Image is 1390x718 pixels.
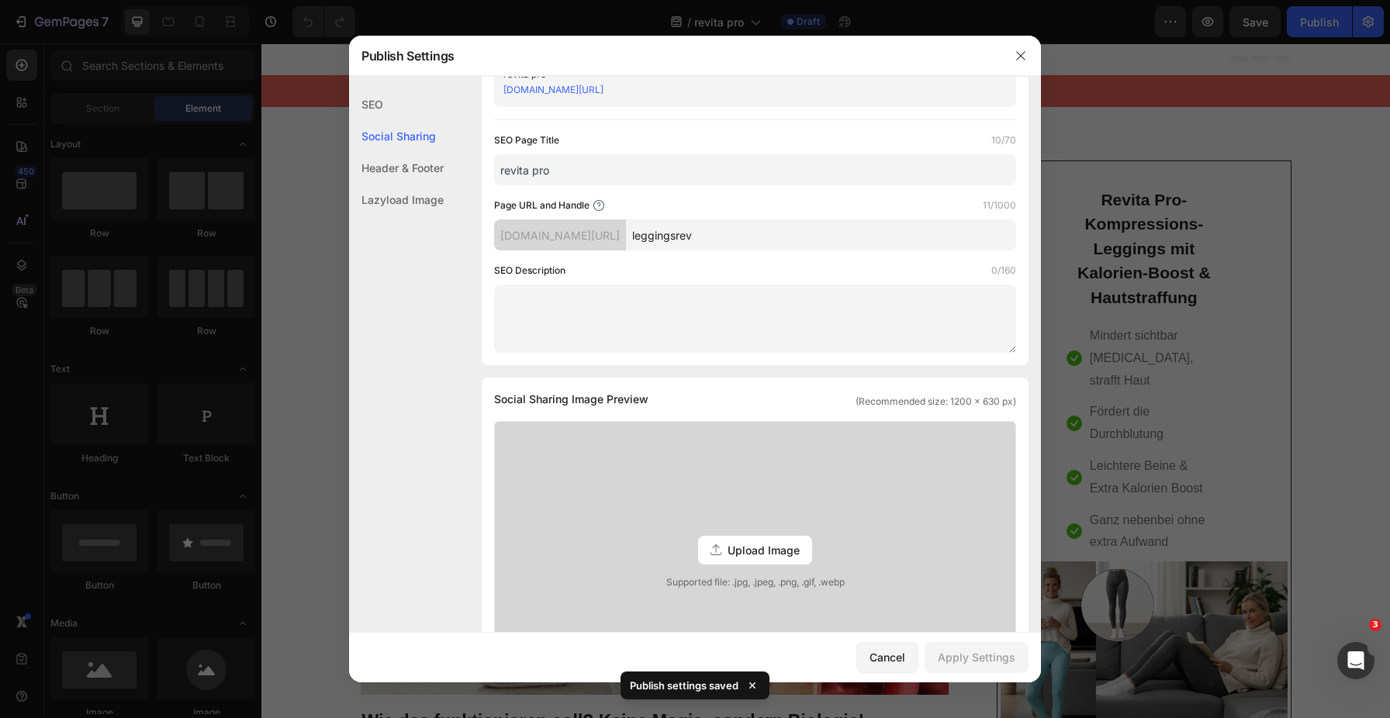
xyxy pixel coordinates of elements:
p: Gesundheit [237,74,301,97]
h2: Wie das funktionieren soll? Keine Magie, sondern Biologie! [99,667,688,689]
button: Cancel [856,642,918,673]
p: Leichtere Beine & Extra Kalorien Boost [828,412,959,457]
p: [MEDICAL_DATA] [369,74,469,97]
span: | [205,123,208,136]
div: [DOMAIN_NAME][URL] [494,219,626,250]
div: Cancel [870,649,905,665]
button: <p>Home</p> [99,65,188,106]
h2: Wie diese Leggings a [99,147,688,235]
p: Home [137,74,170,97]
span: Upload Image [728,542,800,558]
span: (Recommended size: 1200 x 630 px) [856,395,1016,409]
span: Social Sharing Image Preview [494,390,648,409]
label: SEO Page Title [494,133,559,148]
div: Lazyload Image [349,184,444,216]
p: Publish settings saved [630,678,738,693]
h2: Revita Pro- Kompressions-Leggings mit Kalorien-Boost & Hautstraffung [805,143,960,268]
label: 11/1000 [983,198,1016,213]
input: Title [494,154,1016,185]
label: 0/160 [991,263,1016,278]
button: Apply Settings [925,642,1029,673]
p: Fördert die Durchblutung [828,357,959,402]
img: Alt Image [739,518,1025,709]
p: Ganz nebenbei ohne extra Aufwand [828,466,959,511]
label: Page URL and Handle [494,198,590,213]
button: <p>Cellulite</p> [332,65,488,106]
a: [DOMAIN_NAME][URL] [503,84,603,95]
input: Handle [626,219,1016,250]
label: SEO Description [494,263,565,278]
div: Header & Footer [349,152,444,184]
div: Apply Settings [938,649,1015,665]
label: 10/70 [991,133,1016,148]
a: Image Title [99,321,688,652]
span: Supported file: .jpg, .jpeg, .png, .gif, .webp [495,575,1015,589]
span: | [140,123,143,136]
div: Social Sharing [349,120,444,152]
span: 3 [1369,619,1381,631]
img: gempages_553629490677285781-280ad34f-ecfd-4aa2-a1b3-9f2eea393368.png [507,35,623,60]
iframe: Intercom live chat [1337,642,1374,679]
button: <p>Gesundheit</p> [200,65,320,106]
div: SEO [349,88,444,120]
strong: bnehmen, Haut straffen & [MEDICAL_DATA] reduziert – ganz nebenbei im Alltag. [101,148,675,233]
p: Mindert sichtbar [MEDICAL_DATA], strafft Haut [828,281,959,348]
p: Stell dir vor, du wachst morgens auf, ziehst einfach deine Hose an – und während du deinen Alltag... [101,243,686,309]
p: [DATE] Advertorial [PERSON_NAME] [101,119,313,141]
a: Image Title [739,518,1025,709]
img: Alt Image [99,321,688,652]
div: Publish Settings [349,36,1001,76]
